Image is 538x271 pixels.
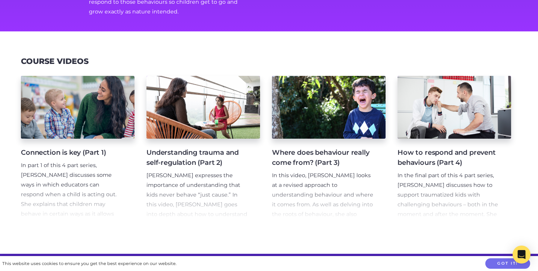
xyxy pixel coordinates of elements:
span: In this video, [PERSON_NAME] looks at a revised approach to understanding behaviour and where it ... [272,172,373,256]
h4: Connection is key (Part 1) [21,148,123,158]
span: In part 1 of this 4 part series, [PERSON_NAME] discusses some ways in which educators can respond... [21,162,122,265]
h3: Course Videos [21,57,89,66]
h4: How to respond and prevent behaviours (Part 4) [398,148,499,168]
div: Open Intercom Messenger [513,246,531,264]
a: How to respond and prevent behaviours (Part 4) In the final part of this 4 part series, [PERSON_N... [398,76,511,219]
a: Understanding trauma and self-regulation (Part 2) [PERSON_NAME] expresses the importance of under... [146,76,260,219]
span: [PERSON_NAME] expresses the importance of understanding that kids never behave “just cause.” In t... [146,172,248,266]
a: Connection is key (Part 1) In part 1 of this 4 part series, [PERSON_NAME] discusses some ways in ... [21,76,134,219]
h4: Where does behaviour really come from? (Part 3) [272,148,374,168]
h4: Understanding trauma and self-regulation (Part 2) [146,148,248,168]
div: This website uses cookies to ensure you get the best experience on our website. [2,260,176,268]
a: Where does behaviour really come from? (Part 3) In this video, [PERSON_NAME] looks at a revised a... [272,76,386,219]
button: Got it! [485,258,530,269]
